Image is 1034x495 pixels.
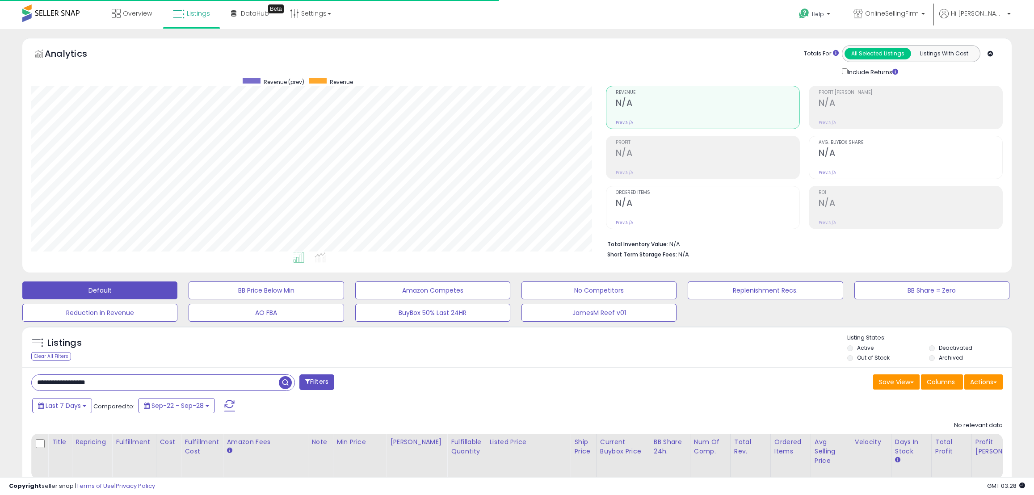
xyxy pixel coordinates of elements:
small: Amazon Fees. [227,447,232,455]
span: ROI [819,190,1002,195]
i: Get Help [799,8,810,19]
h2: N/A [616,148,799,160]
h2: N/A [616,98,799,110]
span: Listings [187,9,210,18]
button: Amazon Competes [355,281,510,299]
span: Profit [616,140,799,145]
button: JamesM Reef v01 [521,304,677,322]
div: Tooltip anchor [268,4,284,13]
p: Listing States: [847,334,1012,342]
span: Profit [PERSON_NAME] [819,90,1002,95]
small: Prev: N/A [616,170,633,175]
h2: N/A [819,98,1002,110]
button: Replenishment Recs. [688,281,843,299]
small: Prev: N/A [819,170,836,175]
button: AO FBA [189,304,344,322]
div: Title [52,437,68,447]
a: Hi [PERSON_NAME] [939,9,1011,29]
span: Columns [927,378,955,386]
div: Profit [PERSON_NAME] [975,437,1029,456]
strong: Copyright [9,482,42,490]
button: Listings With Cost [911,48,977,59]
button: Filters [299,374,334,390]
button: BB Share = Zero [854,281,1009,299]
div: Repricing [76,437,108,447]
span: Help [812,10,824,18]
button: Columns [921,374,963,390]
button: BB Price Below Min [189,281,344,299]
div: Amazon Fees [227,437,304,447]
div: Totals For [804,50,839,58]
span: OnlineSellingFirm [865,9,919,18]
button: Actions [964,374,1003,390]
span: 2025-10-7 03:28 GMT [987,482,1025,490]
div: No relevant data [954,421,1003,430]
div: Min Price [336,437,382,447]
span: N/A [678,250,689,259]
span: Revenue [330,78,353,86]
button: Sep-22 - Sep-28 [138,398,215,413]
div: BB Share 24h. [654,437,686,456]
h2: N/A [616,198,799,210]
a: Terms of Use [76,482,114,490]
div: Avg Selling Price [815,437,847,466]
li: N/A [607,238,996,249]
button: Last 7 Days [32,398,92,413]
div: Fulfillment [116,437,152,447]
div: Note [311,437,329,447]
a: Privacy Policy [116,482,155,490]
button: Save View [873,374,920,390]
h2: N/A [819,148,1002,160]
h2: N/A [819,198,1002,210]
span: Last 7 Days [46,401,81,410]
b: Short Term Storage Fees: [607,251,677,258]
span: Avg. Buybox Share [819,140,1002,145]
div: Total Profit [935,437,968,456]
span: Revenue [616,90,799,95]
span: Hi [PERSON_NAME] [951,9,1005,18]
label: Deactivated [939,344,972,352]
div: Listed Price [489,437,567,447]
label: Active [857,344,874,352]
span: Revenue (prev) [264,78,304,86]
div: Num of Comp. [694,437,727,456]
button: Reduction in Revenue [22,304,177,322]
small: Days In Stock. [895,456,900,464]
div: Include Returns [835,67,909,77]
small: Prev: N/A [819,120,836,125]
span: Sep-22 - Sep-28 [151,401,204,410]
label: Archived [939,354,963,361]
a: Help [792,1,839,29]
button: No Competitors [521,281,677,299]
div: Ship Price [574,437,592,456]
h5: Listings [47,337,82,349]
div: Velocity [855,437,887,447]
div: Clear All Filters [31,352,71,361]
button: Default [22,281,177,299]
div: Total Rev. [734,437,767,456]
div: seller snap | | [9,482,155,491]
div: Ordered Items [774,437,807,456]
div: [PERSON_NAME] [390,437,443,447]
h5: Analytics [45,47,105,62]
div: Fulfillable Quantity [451,437,482,456]
div: Cost [160,437,177,447]
label: Out of Stock [857,354,890,361]
b: Total Inventory Value: [607,240,668,248]
button: BuyBox 50% Last 24HR [355,304,510,322]
div: Fulfillment Cost [185,437,219,456]
button: All Selected Listings [845,48,911,59]
span: Ordered Items [616,190,799,195]
span: DataHub [241,9,269,18]
small: Prev: N/A [819,220,836,225]
span: Overview [123,9,152,18]
small: Prev: N/A [616,220,633,225]
small: Prev: N/A [616,120,633,125]
div: Current Buybox Price [600,437,646,456]
span: Compared to: [93,402,135,411]
div: Days In Stock [895,437,928,456]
